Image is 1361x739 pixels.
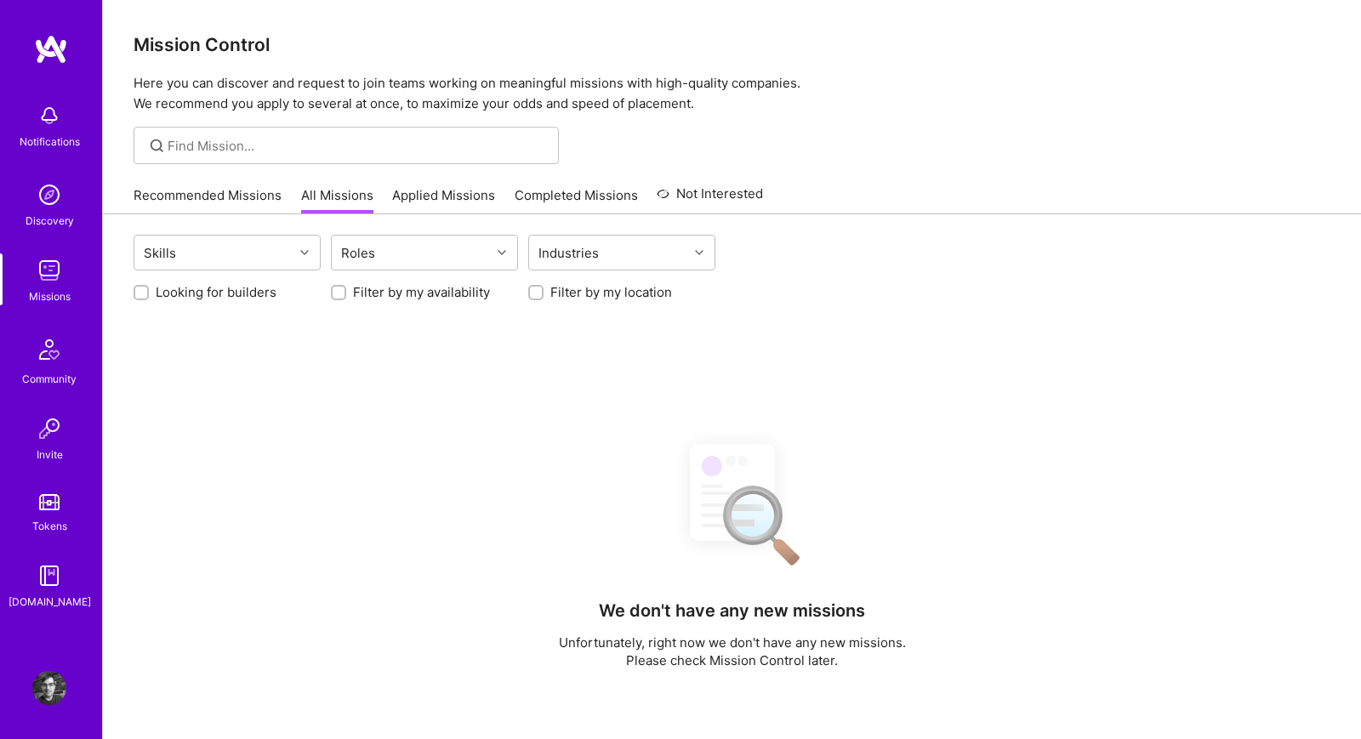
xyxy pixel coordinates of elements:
label: Filter by my availability [353,283,490,301]
img: No Results [660,429,805,577]
div: Invite [37,446,63,463]
i: icon Chevron [300,248,309,257]
p: Please check Mission Control later. [559,651,906,669]
div: Industries [534,241,603,265]
label: Looking for builders [156,283,276,301]
p: Here you can discover and request to join teams working on meaningful missions with high-quality ... [134,73,1330,114]
a: Applied Missions [392,186,495,214]
a: Recommended Missions [134,186,282,214]
p: Unfortunately, right now we don't have any new missions. [559,634,906,651]
img: discovery [32,178,66,212]
h4: We don't have any new missions [599,600,865,621]
i: icon SearchGrey [147,136,167,156]
img: Community [29,329,70,370]
img: bell [32,99,66,133]
h3: Mission Control [134,34,1330,55]
div: Notifications [20,133,80,151]
div: [DOMAIN_NAME] [9,593,91,611]
div: Community [22,370,77,388]
div: Roles [337,241,379,265]
div: Tokens [32,517,67,535]
a: Not Interested [657,184,763,214]
div: Discovery [26,212,74,230]
div: Missions [29,287,71,305]
img: logo [34,34,68,65]
img: teamwork [32,253,66,287]
a: User Avatar [28,671,71,705]
img: guide book [32,559,66,593]
a: All Missions [301,186,373,214]
div: Skills [140,241,180,265]
img: tokens [39,494,60,510]
input: Find Mission... [168,137,546,155]
img: User Avatar [32,671,66,705]
label: Filter by my location [550,283,672,301]
img: Invite [32,412,66,446]
a: Completed Missions [515,186,638,214]
i: icon Chevron [498,248,506,257]
i: icon Chevron [695,248,703,257]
